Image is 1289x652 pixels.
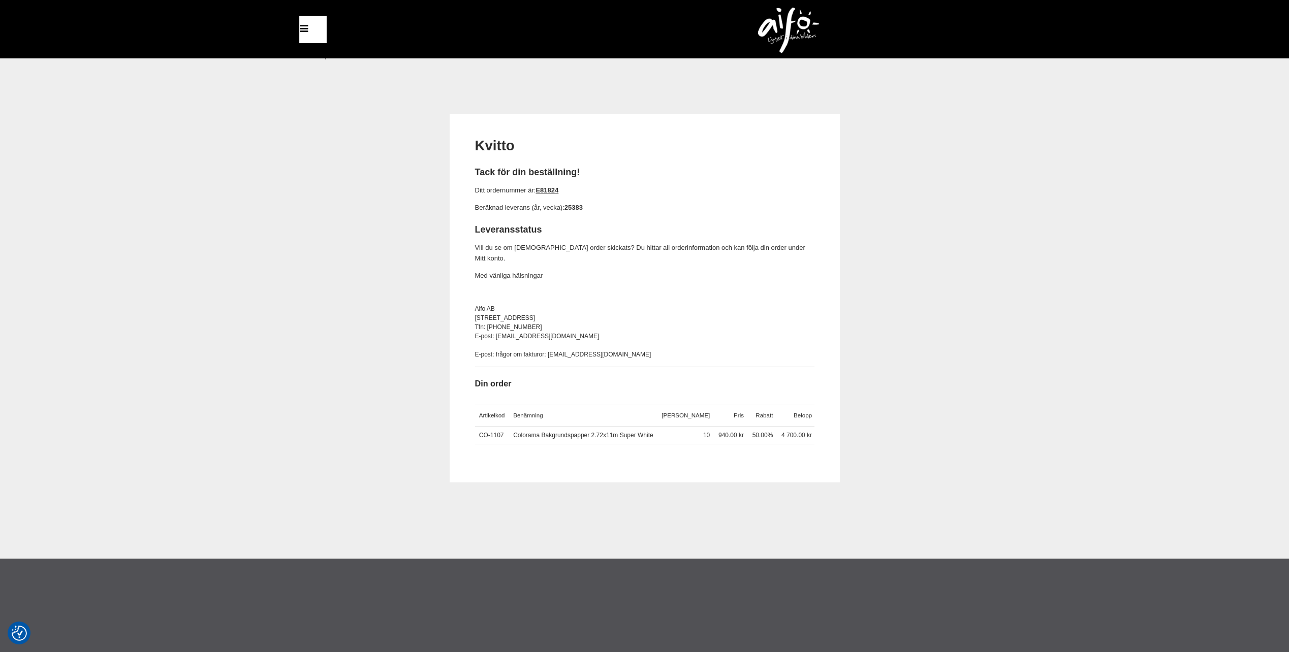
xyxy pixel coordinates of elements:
h3: Din order [475,378,814,389]
p: Vill du se om [DEMOGRAPHIC_DATA] order skickats? Du hittar all orderinformation och kan följa din... [475,243,814,264]
p: Med vänliga hälsningar [475,271,814,281]
h2: Leveransstatus [475,223,814,236]
span: Belopp [794,412,812,418]
img: Revisit consent button [12,626,27,641]
h1: Kvitto [475,136,814,156]
span: [PERSON_NAME] [662,412,710,418]
span: Pris [734,412,744,418]
span: Rabatt [756,412,773,418]
span: 4 700.00 [781,432,805,439]
div: Tfn: [PHONE_NUMBER] [475,322,814,332]
a: Colorama Bakgrundspapper 2.72x11m Super White [513,432,653,439]
span: Benämning [513,412,543,418]
span: 10 [703,432,710,439]
div: E-post: [EMAIL_ADDRESS][DOMAIN_NAME] [475,332,814,341]
span: Artikelkod [479,412,505,418]
div: [STREET_ADDRESS] [475,313,814,322]
p: Beräknad leverans (år, vecka): [475,203,814,213]
button: Samtyckesinställningar [12,624,27,642]
div: Aifo AB [475,304,814,313]
p: Ditt ordernummer är: [475,185,814,196]
h2: Tack för din beställning! [475,166,814,179]
div: E-post: frågor om fakturor: [EMAIL_ADDRESS][DOMAIN_NAME] [475,350,814,359]
a: E81824 [536,186,558,194]
span: 50.00% [752,432,773,439]
strong: 25383 [564,204,583,211]
span: 940.00 [718,432,737,439]
a: CO-1107 [479,432,504,439]
img: logo.png [758,8,819,53]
